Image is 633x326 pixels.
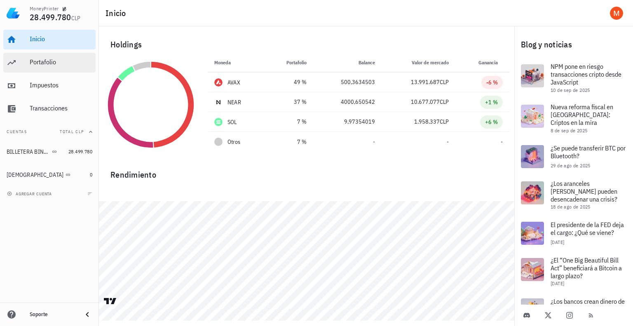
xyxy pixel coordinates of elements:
[214,98,223,106] div: NEAR-icon
[208,53,265,73] th: Moneda
[551,62,621,86] span: NPM pone en riesgo transacciones cripto desde JavaScript
[440,78,449,86] span: CLP
[551,103,613,127] span: Nueva reforma fiscal en [GEOGRAPHIC_DATA]: Criptos en la mira
[30,35,92,43] div: Inicio
[30,58,92,66] div: Portafolio
[551,256,622,280] span: ¿El “One Big Beautiful Bill Act” beneficiará a Bitcoin a largo plazo?
[551,239,564,245] span: [DATE]
[5,190,56,198] button: agregar cuenta
[440,118,449,125] span: CLP
[551,87,590,93] span: 10 de sep de 2025
[3,142,96,162] a: BILLETERA BINANCE 28.499.780
[485,98,498,106] div: +1 %
[272,138,307,146] div: 7 %
[478,59,503,66] span: Ganancia
[501,138,503,145] span: -
[3,30,96,49] a: Inicio
[411,98,440,106] span: 10.677.077
[3,165,96,185] a: [DEMOGRAPHIC_DATA] 0
[7,7,20,20] img: LedgiFi
[104,162,509,181] div: Rendimiento
[3,122,96,142] button: CuentasTotal CLP
[68,148,92,155] span: 28.499.780
[214,78,223,87] div: AVAX-icon
[227,98,241,106] div: NEAR
[3,99,96,119] a: Transacciones
[447,138,449,145] span: -
[30,12,71,23] span: 28.499.780
[3,53,96,73] a: Portafolio
[272,78,307,87] div: 49 %
[265,53,314,73] th: Portafolio
[30,311,76,318] div: Soporte
[551,204,591,210] span: 18 de ago de 2025
[320,98,375,106] div: 4000,650542
[551,144,626,160] span: ¿Se puede transferir BTC por Bluetooth?
[551,220,624,237] span: El presidente de la FED deja el cargo: ¿Qué se viene?
[7,171,64,178] div: [DEMOGRAPHIC_DATA]
[486,78,498,87] div: -6 %
[485,118,498,126] div: +6 %
[30,81,92,89] div: Impuestos
[104,31,509,58] div: Holdings
[313,53,382,73] th: Balance
[551,162,591,169] span: 29 de ago de 2025
[103,297,117,305] a: Charting by TradingView
[214,118,223,126] div: SOL-icon
[30,5,59,12] div: MoneyPrinter
[320,117,375,126] div: 9,97354019
[382,53,455,73] th: Valor de mercado
[514,58,633,98] a: NPM pone en riesgo transacciones cripto desde JavaScript 10 de sep de 2025
[514,251,633,292] a: ¿El “One Big Beautiful Bill Act” beneficiará a Bitcoin a largo plazo? [DATE]
[7,148,50,155] div: BILLETERA BINANCE
[90,171,92,178] span: 0
[514,215,633,251] a: El presidente de la FED deja el cargo: ¿Qué se viene? [DATE]
[71,14,81,22] span: CLP
[30,104,92,112] div: Transacciones
[272,117,307,126] div: 7 %
[9,191,52,197] span: agregar cuenta
[3,76,96,96] a: Impuestos
[60,129,84,134] span: Total CLP
[414,118,440,125] span: 1.958.337
[514,138,633,175] a: ¿Se puede transferir BTC por Bluetooth? 29 de ago de 2025
[514,98,633,138] a: Nueva reforma fiscal en [GEOGRAPHIC_DATA]: Criptos en la mira 8 de sep de 2025
[551,280,564,286] span: [DATE]
[514,175,633,215] a: ¿Los aranceles [PERSON_NAME] pueden desencadenar una crisis? 18 de ago de 2025
[227,78,240,87] div: AVAX
[320,78,375,87] div: 500,3634503
[105,7,129,20] h1: Inicio
[514,31,633,58] div: Blog y noticias
[272,98,307,106] div: 37 %
[227,138,240,146] span: Otros
[411,78,440,86] span: 13.991.687
[610,7,623,20] div: avatar
[551,127,587,134] span: 8 de sep de 2025
[440,98,449,106] span: CLP
[227,118,237,126] div: SOL
[373,138,375,145] span: -
[551,179,617,203] span: ¿Los aranceles [PERSON_NAME] pueden desencadenar una crisis?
